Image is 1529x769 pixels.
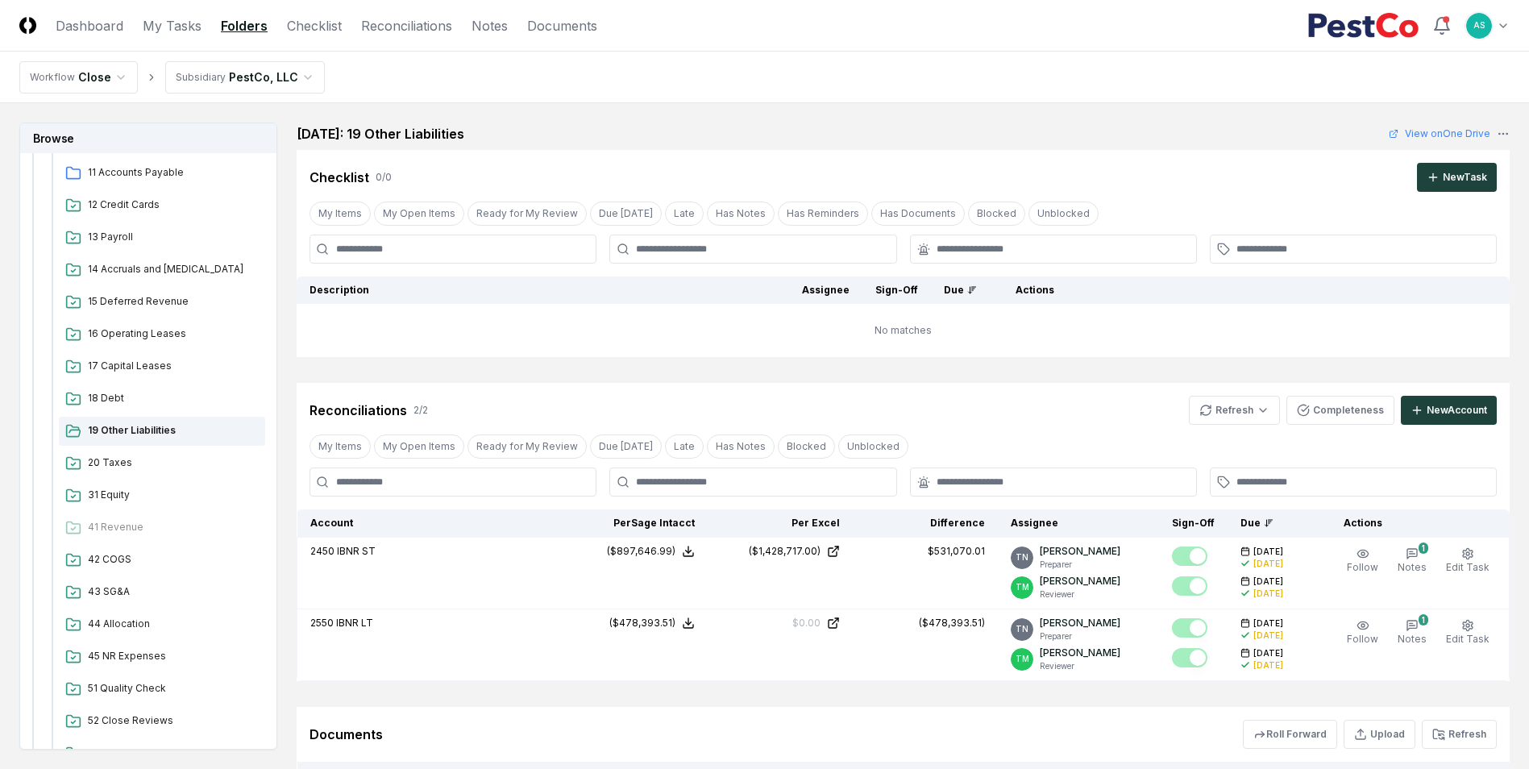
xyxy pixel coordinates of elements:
[1286,396,1394,425] button: Completeness
[1347,561,1378,573] span: Follow
[1016,581,1029,593] span: TM
[1394,544,1430,578] button: 1Notes
[1040,630,1120,642] p: Preparer
[20,123,276,153] h3: Browse
[1189,396,1280,425] button: Refresh
[88,423,259,438] span: 19 Other Liabilities
[792,616,821,630] div: $0.00
[527,16,597,35] a: Documents
[1253,659,1283,671] div: [DATE]
[59,384,265,414] a: 18 Debt
[1253,576,1283,588] span: [DATE]
[838,434,908,459] button: Unblocked
[297,304,1510,357] td: No matches
[59,739,265,768] a: 53 Reporting
[1446,633,1490,645] span: Edit Task
[310,434,371,459] button: My Items
[1344,720,1415,749] button: Upload
[88,359,259,373] span: 17 Capital Leases
[88,649,259,663] span: 45 NR Expenses
[1172,576,1207,596] button: Mark complete
[472,16,508,35] a: Notes
[1465,11,1494,40] button: AS
[1016,653,1029,665] span: TM
[59,610,265,639] a: 44 Allocation
[143,16,202,35] a: My Tasks
[919,616,985,630] div: ($478,393.51)
[1028,202,1099,226] button: Unblocked
[59,256,265,285] a: 14 Accruals and [MEDICAL_DATA]
[1172,618,1207,638] button: Mark complete
[59,320,265,349] a: 16 Operating Leases
[1253,647,1283,659] span: [DATE]
[1417,163,1497,192] button: NewTask
[310,516,551,530] div: Account
[1446,561,1490,573] span: Edit Task
[607,544,675,559] div: ($897,646.99)
[1172,547,1207,566] button: Mark complete
[287,16,342,35] a: Checklist
[853,509,998,538] th: Difference
[707,434,775,459] button: Has Notes
[1419,542,1428,554] div: 1
[1172,648,1207,667] button: Mark complete
[1253,630,1283,642] div: [DATE]
[1253,588,1283,600] div: [DATE]
[361,16,452,35] a: Reconciliations
[1443,616,1493,650] button: Edit Task
[59,481,265,510] a: 31 Equity
[590,202,662,226] button: Due Today
[376,170,392,185] div: 0 / 0
[59,288,265,317] a: 15 Deferred Revenue
[59,675,265,704] a: 51 Quality Check
[1240,516,1305,530] div: Due
[59,513,265,542] a: 41 Revenue
[59,417,265,446] a: 19 Other Liabilities
[1040,646,1120,660] p: [PERSON_NAME]
[88,746,259,760] span: 53 Reporting
[56,16,123,35] a: Dashboard
[59,223,265,252] a: 13 Payroll
[1040,588,1120,601] p: Reviewer
[374,202,464,226] button: My Open Items
[1347,633,1378,645] span: Follow
[59,352,265,381] a: 17 Capital Leases
[88,262,259,276] span: 14 Accruals and OCL
[1427,403,1487,418] div: New Account
[1003,283,1497,297] div: Actions
[88,584,259,599] span: 43 SG&A
[467,202,587,226] button: Ready for My Review
[1016,623,1028,635] span: TN
[88,681,259,696] span: 51 Quality Check
[297,276,789,304] th: Description
[1419,614,1428,626] div: 1
[310,202,371,226] button: My Items
[968,202,1025,226] button: Blocked
[413,403,428,418] div: 2 / 2
[310,725,383,744] div: Documents
[1040,544,1120,559] p: [PERSON_NAME]
[1398,633,1427,645] span: Notes
[609,616,675,630] div: ($478,393.51)
[1040,660,1120,672] p: Reviewer
[374,434,464,459] button: My Open Items
[1389,127,1490,141] a: View onOne Drive
[310,401,407,420] div: Reconciliations
[88,617,259,631] span: 44 Allocation
[88,326,259,341] span: 16 Operating Leases
[59,707,265,736] a: 52 Close Reviews
[310,617,334,629] span: 2550
[749,544,821,559] div: ($1,428,717.00)
[59,578,265,607] a: 43 SG&A
[789,276,862,304] th: Assignee
[1040,616,1120,630] p: [PERSON_NAME]
[467,434,587,459] button: Ready for My Review
[1040,574,1120,588] p: [PERSON_NAME]
[88,230,259,244] span: 13 Payroll
[1253,546,1283,558] span: [DATE]
[708,509,853,538] th: Per Excel
[1401,396,1497,425] button: NewAccount
[1159,509,1228,538] th: Sign-Off
[30,70,75,85] div: Workflow
[665,434,704,459] button: Late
